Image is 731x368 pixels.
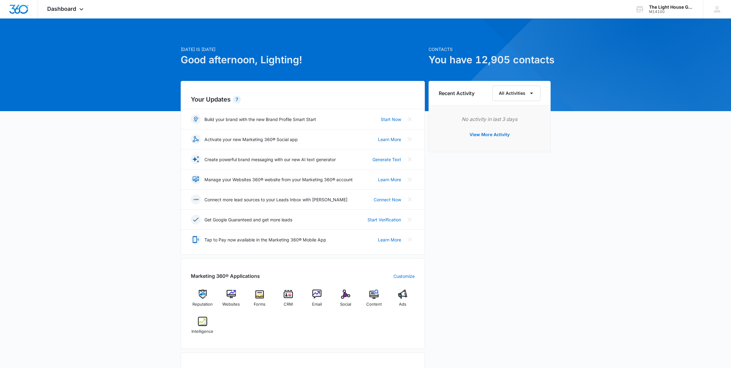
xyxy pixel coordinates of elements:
button: Close [405,215,415,224]
span: Content [366,301,382,307]
button: Close [405,235,415,245]
a: Start Now [381,116,401,123]
a: Social [334,290,357,312]
a: Content [362,290,386,312]
p: No activity in last 3 days [439,115,540,123]
div: account id [649,10,694,14]
button: Close [405,194,415,204]
p: Activate your new Marketing 360® Social app [204,136,298,143]
a: Email [305,290,329,312]
p: Connect more lead sources to your Leads Inbox with [PERSON_NAME] [204,196,347,203]
span: Social [340,301,351,307]
a: Learn More [378,176,401,183]
a: Generate Text [372,156,401,163]
h1: You have 12,905 contacts [429,52,551,67]
p: Tap to Pay now available in the Marketing 360® Mobile App [204,236,326,243]
a: Reputation [191,290,215,312]
h6: Recent Activity [439,90,474,97]
div: account name [649,5,694,10]
a: Learn More [378,136,401,143]
a: Forms [248,290,272,312]
a: Learn More [378,236,401,243]
a: Customize [393,273,415,279]
button: All Activities [492,86,540,101]
a: Websites [219,290,243,312]
button: Close [405,174,415,184]
h2: Your Updates [191,95,415,104]
span: Intelligence [191,328,213,335]
h1: Good afternoon, Lighting! [181,52,425,67]
button: View More Activity [463,127,516,142]
button: Close [405,114,415,124]
p: [DATE] is [DATE] [181,46,425,52]
p: Create powerful brand messaging with our new AI text generator [204,156,336,163]
span: Websites [222,301,240,307]
a: Start Verification [368,216,401,223]
a: Intelligence [191,317,215,339]
div: 7 [233,96,241,103]
p: Contacts [429,46,551,52]
span: CRM [284,301,293,307]
a: CRM [277,290,300,312]
h2: Marketing 360® Applications [191,272,260,280]
p: Build your brand with the new Brand Profile Smart Start [204,116,316,123]
a: Connect Now [374,196,401,203]
span: Ads [399,301,406,307]
button: Close [405,134,415,144]
span: Forms [254,301,265,307]
p: Manage your Websites 360® website from your Marketing 360® account [204,176,353,183]
p: Get Google Guaranteed and get more leads [204,216,292,223]
a: Ads [391,290,415,312]
span: Dashboard [47,6,76,12]
span: Email [312,301,322,307]
button: Close [405,154,415,164]
span: Reputation [192,301,213,307]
